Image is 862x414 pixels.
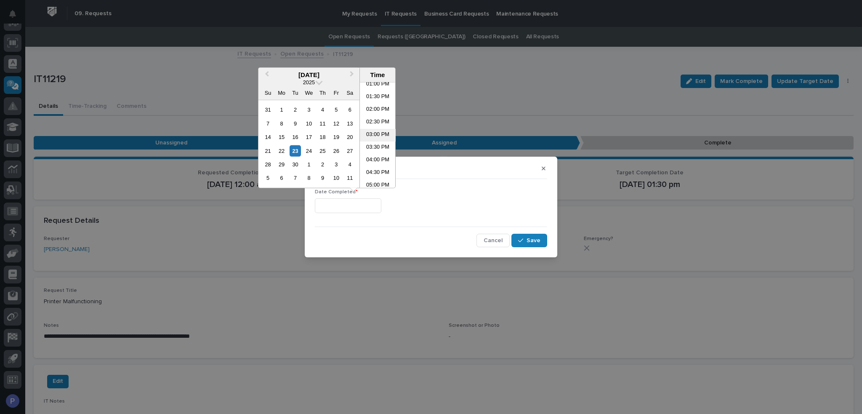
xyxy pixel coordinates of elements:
div: Choose Friday, October 10th, 2025 [330,172,342,184]
div: Choose Saturday, September 13th, 2025 [344,118,356,129]
div: We [303,87,314,99]
div: Choose Thursday, September 4th, 2025 [317,104,328,115]
li: 01:30 PM [360,91,396,104]
button: Previous Month [259,69,273,82]
div: Choose Tuesday, September 16th, 2025 [290,131,301,143]
div: Time [362,71,393,79]
button: Cancel [476,234,510,247]
div: Choose Saturday, September 27th, 2025 [344,145,356,156]
li: 02:00 PM [360,104,396,116]
div: Mo [276,87,287,99]
div: Choose Thursday, October 9th, 2025 [317,172,328,184]
div: Choose Wednesday, September 10th, 2025 [303,118,314,129]
div: Choose Thursday, September 11th, 2025 [317,118,328,129]
div: Sa [344,87,356,99]
div: Choose Friday, September 5th, 2025 [330,104,342,115]
div: Tu [290,87,301,99]
div: Choose Saturday, October 11th, 2025 [344,172,356,184]
div: Choose Friday, September 12th, 2025 [330,118,342,129]
div: Fr [330,87,342,99]
div: Choose Wednesday, October 1st, 2025 [303,159,314,170]
div: Choose Tuesday, September 23rd, 2025 [290,145,301,156]
div: Choose Thursday, September 18th, 2025 [317,131,328,143]
div: Choose Wednesday, September 17th, 2025 [303,131,314,143]
div: Choose Sunday, September 7th, 2025 [262,118,274,129]
div: Choose Saturday, October 4th, 2025 [344,159,356,170]
li: 01:00 PM [360,78,396,91]
div: Choose Thursday, October 2nd, 2025 [317,159,328,170]
div: Choose Wednesday, September 3rd, 2025 [303,104,314,115]
div: Choose Thursday, September 25th, 2025 [317,145,328,156]
div: Choose Monday, September 8th, 2025 [276,118,287,129]
div: Choose Monday, October 6th, 2025 [276,172,287,184]
div: Choose Tuesday, September 2nd, 2025 [290,104,301,115]
div: Choose Sunday, October 5th, 2025 [262,172,274,184]
span: Save [527,237,540,244]
span: 2025 [303,79,315,85]
span: Date Completed [315,190,358,195]
div: Choose Sunday, September 21st, 2025 [262,145,274,156]
li: 03:00 PM [360,129,396,142]
div: Choose Friday, September 19th, 2025 [330,131,342,143]
div: Choose Tuesday, October 7th, 2025 [290,172,301,184]
div: Choose Tuesday, September 30th, 2025 [290,159,301,170]
div: Choose Tuesday, September 9th, 2025 [290,118,301,129]
div: Choose Sunday, August 31st, 2025 [262,104,274,115]
li: 03:30 PM [360,142,396,154]
button: Next Month [346,69,359,82]
div: Choose Monday, September 22nd, 2025 [276,145,287,156]
div: Su [262,87,274,99]
li: 02:30 PM [360,116,396,129]
div: Choose Friday, October 3rd, 2025 [330,159,342,170]
div: Choose Saturday, September 20th, 2025 [344,131,356,143]
div: month 2025-09 [261,103,357,185]
div: [DATE] [258,71,359,79]
div: Choose Wednesday, September 24th, 2025 [303,145,314,156]
button: Save [511,234,547,247]
div: Choose Wednesday, October 8th, 2025 [303,172,314,184]
div: Choose Monday, September 29th, 2025 [276,159,287,170]
div: Choose Sunday, September 28th, 2025 [262,159,274,170]
li: 04:00 PM [360,154,396,167]
div: Th [317,87,328,99]
div: Choose Sunday, September 14th, 2025 [262,131,274,143]
li: 05:00 PM [360,179,396,192]
span: Cancel [484,237,503,244]
div: Choose Monday, September 15th, 2025 [276,131,287,143]
div: Choose Saturday, September 6th, 2025 [344,104,356,115]
li: 04:30 PM [360,167,396,179]
div: Choose Monday, September 1st, 2025 [276,104,287,115]
div: Choose Friday, September 26th, 2025 [330,145,342,156]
